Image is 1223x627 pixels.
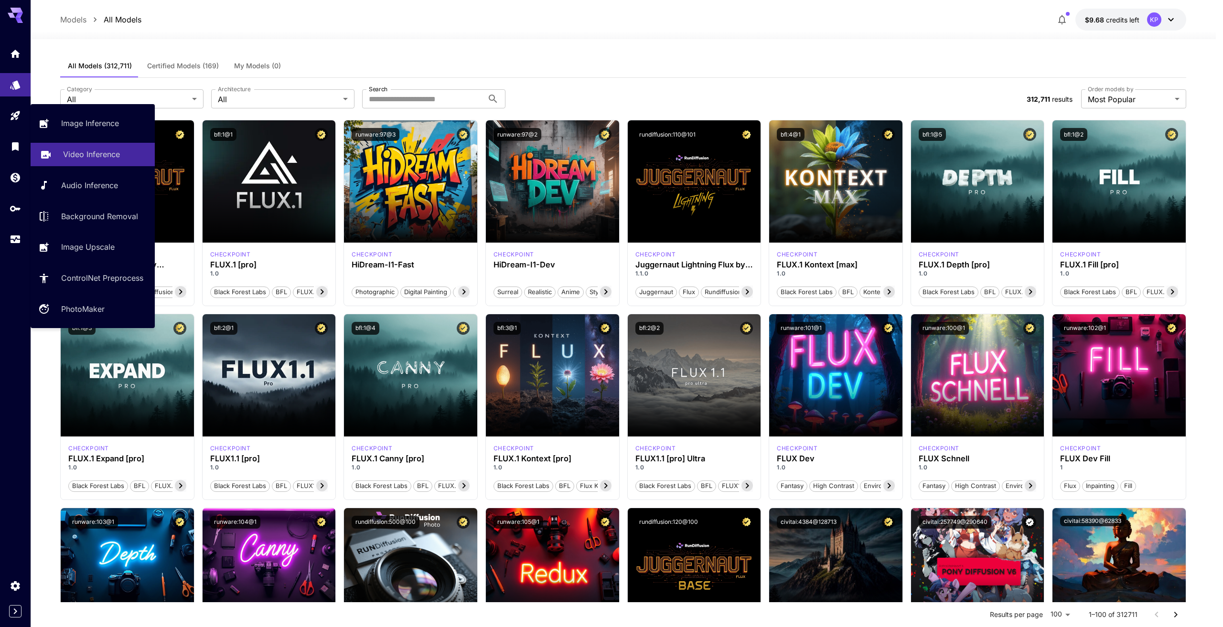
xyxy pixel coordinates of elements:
[777,250,817,259] div: FLUX.1 Kontext [max]
[457,128,470,141] button: Certified Model – Vetted for best performance and includes a commercial license.
[882,516,895,529] button: Certified Model – Vetted for best performance and includes a commercial license.
[352,481,411,491] span: Black Forest Labs
[777,463,895,472] p: 1.0
[1122,287,1140,297] span: BFL
[599,322,611,335] button: Certified Model – Vetted for best performance and includes a commercial license.
[777,454,895,463] h3: FLUX Dev
[315,128,328,141] button: Certified Model – Vetted for best performance and includes a commercial license.
[1002,287,1065,297] span: FLUX.1 Depth [pro]
[777,444,817,453] p: checkpoint
[68,454,186,463] div: FLUX.1 Expand [pro]
[493,250,534,259] p: checkpoint
[1166,605,1185,624] button: Go to next page
[1121,481,1136,491] span: Fill
[1061,481,1080,491] span: Flux
[777,516,840,529] button: civitai:4384@128713
[1060,250,1101,259] div: fluxpro
[10,171,21,183] div: Wallet
[493,463,611,472] p: 1.0
[130,481,149,491] span: BFL
[31,143,155,166] a: Video Inference
[493,454,611,463] h3: FLUX.1 Kontext [pro]
[558,287,583,297] span: Anime
[10,230,21,242] div: Usage
[740,128,753,141] button: Certified Model – Vetted for best performance and includes a commercial license.
[1143,287,1197,297] span: FLUX.1 Fill [pro]
[210,260,328,269] h3: FLUX.1 [pro]
[134,287,178,297] span: rundiffusion
[556,481,574,491] span: BFL
[272,287,290,297] span: BFL
[919,260,1037,269] div: FLUX.1 Depth [pro]
[173,322,186,335] button: Certified Model – Vetted for best performance and includes a commercial license.
[210,516,260,529] button: runware:104@1
[860,481,904,491] span: Environment
[1002,481,1046,491] span: Environment
[61,211,138,222] p: Background Removal
[740,322,753,335] button: Certified Model – Vetted for best performance and includes a commercial license.
[697,481,716,491] span: BFL
[919,516,991,529] button: civitai:257749@290640
[777,250,817,259] p: checkpoint
[1088,85,1133,93] label: Order models by
[352,444,392,453] div: fluxpro
[352,250,392,259] p: checkpoint
[10,202,21,214] div: API Keys
[31,174,155,197] a: Audio Inference
[919,269,1037,278] p: 1.0
[1060,454,1178,463] div: FLUX Dev Fill
[151,481,219,491] span: FLUX.1 Expand [pro]
[493,516,543,529] button: runware:105@1
[635,454,753,463] h3: FLUX1.1 [pro] Ultra
[69,481,128,491] span: Black Forest Labs
[777,322,826,335] button: runware:101@1
[1060,463,1178,472] p: 1
[61,180,118,191] p: Audio Inference
[952,481,999,491] span: High Contrast
[1165,128,1178,141] button: Certified Model – Vetted for best performance and includes a commercial license.
[599,516,611,529] button: Certified Model – Vetted for best performance and includes a commercial license.
[352,454,470,463] h3: FLUX.1 Canny [pro]
[61,117,119,129] p: Image Inference
[352,128,399,141] button: runware:97@3
[10,76,21,88] div: Models
[67,85,92,93] label: Category
[919,444,959,453] div: FLUX.1 S
[10,106,21,118] div: Playground
[919,287,978,297] span: Black Forest Labs
[210,269,328,278] p: 1.0
[919,463,1037,472] p: 1.0
[10,140,21,152] div: Library
[1027,95,1050,103] span: 312,711
[635,516,702,529] button: rundiffusion:120@100
[457,516,470,529] button: Certified Model – Vetted for best performance and includes a commercial license.
[60,14,141,25] nav: breadcrumb
[435,481,499,491] span: FLUX.1 Canny [pro]
[369,85,387,93] label: Search
[210,250,251,259] div: fluxpro
[493,322,521,335] button: bfl:3@1
[882,128,895,141] button: Certified Model – Vetted for best performance and includes a commercial license.
[635,463,753,472] p: 1.0
[599,128,611,141] button: Certified Model – Vetted for best performance and includes a commercial license.
[210,444,251,453] p: checkpoint
[919,454,1037,463] h3: FLUX Schnell
[210,444,251,453] div: fluxpro
[493,444,534,453] div: FLUX.1 Kontext [pro]
[1060,322,1110,335] button: runware:102@1
[210,128,236,141] button: bfl:1@1
[777,260,895,269] div: FLUX.1 Kontext [max]
[882,322,895,335] button: Certified Model – Vetted for best performance and includes a commercial license.
[210,454,328,463] h3: FLUX1.1 [pro]
[211,481,269,491] span: Black Forest Labs
[635,269,753,278] p: 1.1.0
[315,516,328,529] button: Certified Model – Vetted for best performance and includes a commercial license.
[352,250,392,259] div: HiDream Fast
[31,298,155,321] a: PhotoMaker
[414,481,432,491] span: BFL
[352,287,398,297] span: Photographic
[1165,322,1178,335] button: Certified Model – Vetted for best performance and includes a commercial license.
[1052,95,1073,103] span: results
